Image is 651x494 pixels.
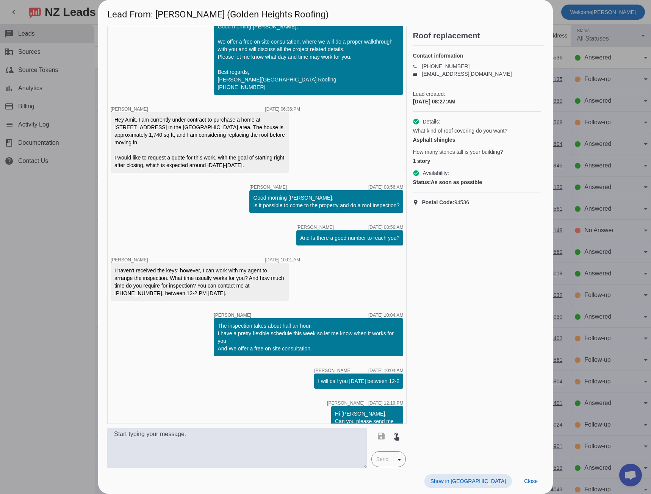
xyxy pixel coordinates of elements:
mat-icon: touch_app [392,431,401,441]
mat-icon: arrow_drop_down [395,455,404,464]
span: Show in [GEOGRAPHIC_DATA] [430,478,506,484]
mat-icon: location_on [413,199,422,205]
span: [PERSON_NAME] [314,368,352,373]
button: Close [518,474,544,488]
span: Availability: [423,169,449,177]
div: [DATE] 06:36:PM [265,107,300,111]
a: [EMAIL_ADDRESS][DOMAIN_NAME] [422,71,512,77]
div: [DATE] 08:56:AM [368,185,403,189]
span: [PERSON_NAME] [249,185,287,189]
div: [DATE] 08:56:AM [368,225,403,230]
mat-icon: email [413,72,422,76]
strong: Postal Code: [422,199,454,205]
span: [PERSON_NAME] [214,313,251,317]
div: [DATE] 10:01:AM [265,258,300,262]
div: And Is there a good number to reach you? [300,234,399,242]
div: [DATE] 12:19:PM [368,401,403,405]
div: [DATE] 10:04:AM [368,313,403,317]
div: Good morning [PERSON_NAME], Is it possible to come to the property and do a roof inspection? [253,194,399,209]
span: How many stories tall is your building? [413,148,503,156]
div: Asphalt shingles [413,136,541,144]
span: [PERSON_NAME] [327,401,365,405]
div: Good morning [PERSON_NAME], We offer a free on site consultation, where we will do a proper walkt... [218,23,399,91]
button: Show in [GEOGRAPHIC_DATA] [424,474,512,488]
div: 1 story [413,157,541,165]
div: [DATE] 08:27:AM [413,98,541,105]
span: Lead created: [413,90,541,98]
span: [PERSON_NAME] [111,257,148,263]
span: [PERSON_NAME] [111,106,148,112]
h2: Roof replacement [413,32,544,39]
h4: Contact information [413,52,541,59]
div: The inspection takes about half an hour. I have a pretty flexible schedule this week so let me kn... [218,322,399,352]
span: Close [524,478,538,484]
mat-icon: phone [413,64,422,68]
div: Hi [PERSON_NAME], Can you please send me Full name Full address of the property Email address Tel... [335,410,399,455]
strong: Status: [413,179,430,185]
span: [PERSON_NAME] [296,225,334,230]
div: I haven't received the keys; however, I can work with my agent to arrange the inspection. What ti... [114,267,285,297]
span: 94536 [422,199,469,206]
a: [PHONE_NUMBER] [422,63,469,69]
span: What kind of roof covering do you want? [413,127,507,134]
span: Details: [423,118,440,125]
mat-icon: check_circle [413,118,419,125]
div: As soon as possible [413,178,541,186]
div: Hey Amit, I am currently under contract to purchase a home at [STREET_ADDRESS] in the [GEOGRAPHIC... [114,116,285,169]
div: [DATE] 10:04:AM [368,368,403,373]
div: I will call you [DATE] between 12-2 [318,377,399,385]
mat-icon: check_circle [413,170,419,177]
